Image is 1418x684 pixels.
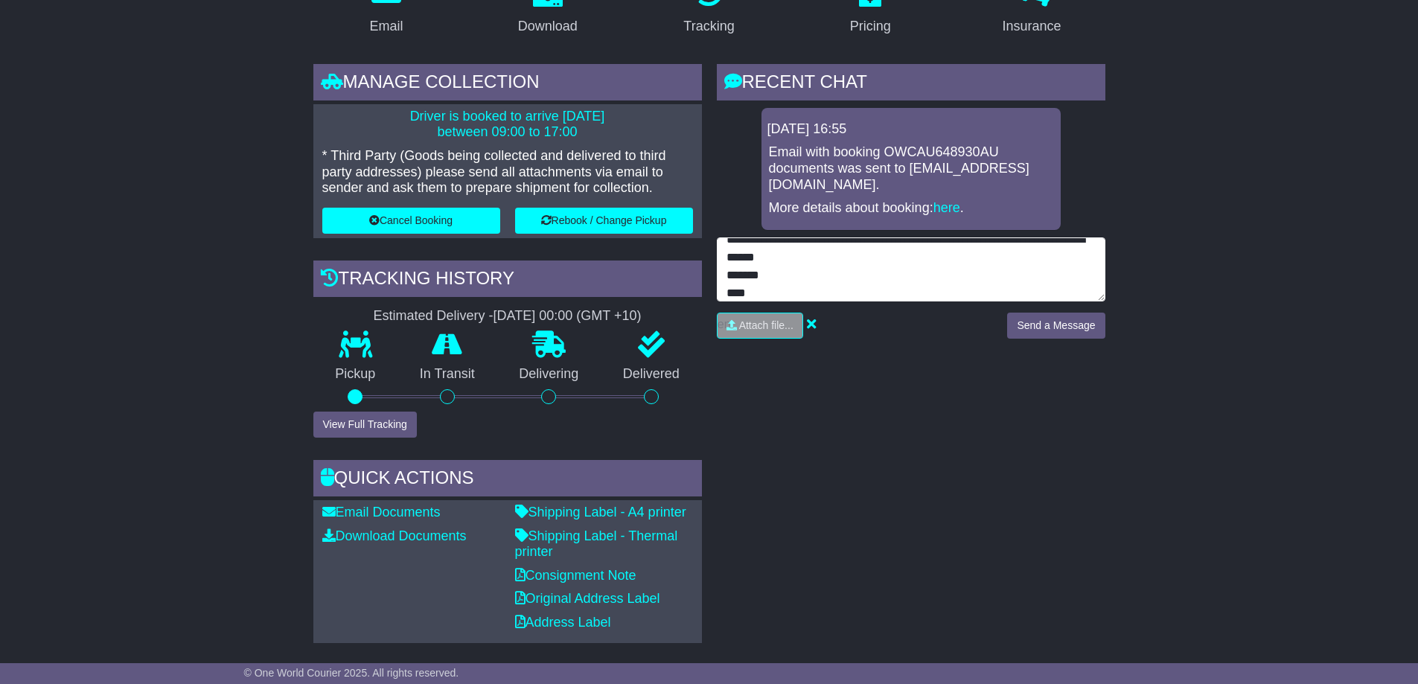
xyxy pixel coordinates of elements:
div: Email [369,16,403,36]
button: View Full Tracking [313,412,417,438]
div: RECENT CHAT [717,64,1105,104]
div: Tracking [683,16,734,36]
div: [DATE] 16:55 [767,121,1055,138]
p: * Third Party (Goods being collected and delivered to third party addresses) please send all atta... [322,148,693,196]
div: Download [518,16,578,36]
button: Send a Message [1007,313,1105,339]
a: Shipping Label - Thermal printer [515,528,678,560]
div: Manage collection [313,64,702,104]
p: Delivered [601,366,702,383]
div: Quick Actions [313,460,702,500]
p: Pickup [313,366,398,383]
a: Shipping Label - A4 printer [515,505,686,520]
a: Email Documents [322,505,441,520]
p: Delivering [497,366,601,383]
a: Address Label [515,615,611,630]
a: Consignment Note [515,568,636,583]
button: Cancel Booking [322,208,500,234]
a: here [933,200,960,215]
p: More details about booking: . [769,200,1053,217]
div: Insurance [1003,16,1061,36]
div: Tracking history [313,261,702,301]
a: Download Documents [322,528,467,543]
div: Pricing [850,16,891,36]
span: © One World Courier 2025. All rights reserved. [244,667,459,679]
button: Rebook / Change Pickup [515,208,693,234]
p: Email with booking OWCAU648930AU documents was sent to [EMAIL_ADDRESS][DOMAIN_NAME]. [769,144,1053,193]
p: Driver is booked to arrive [DATE] between 09:00 to 17:00 [322,109,693,141]
a: Original Address Label [515,591,660,606]
p: In Transit [397,366,497,383]
div: Estimated Delivery - [313,308,702,325]
div: [DATE] 00:00 (GMT +10) [494,308,642,325]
